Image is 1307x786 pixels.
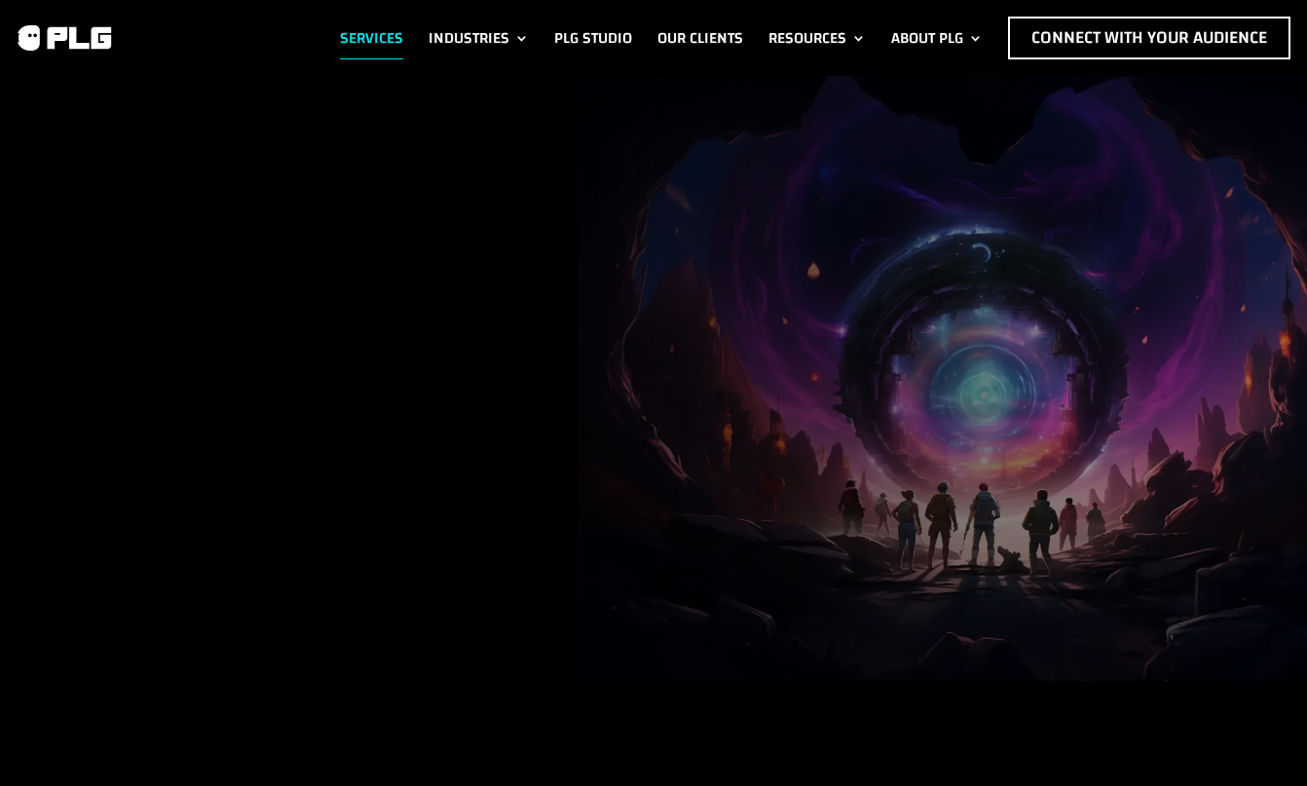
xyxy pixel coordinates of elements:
[1008,17,1290,59] a: Connect with Your Audience
[768,17,866,59] a: Resources
[657,17,743,59] a: Our Clients
[429,17,529,59] a: Industries
[340,17,403,59] a: Services
[554,17,632,59] a: PLG Studio
[891,17,983,59] a: About PLG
